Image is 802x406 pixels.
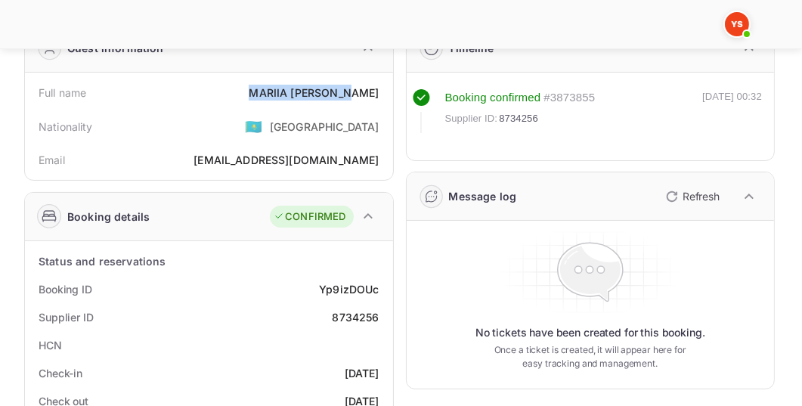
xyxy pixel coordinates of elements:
div: Status and reservations [39,253,166,269]
div: Email [39,152,65,168]
div: # 3873855 [543,89,595,107]
p: No tickets have been created for this booking. [475,325,705,340]
div: HCN [39,337,62,353]
div: 8734256 [332,309,379,325]
div: CONFIRMED [274,209,345,225]
div: Booking ID [39,281,92,297]
p: Once a ticket is created, it will appear here for easy tracking and management. [492,343,688,370]
button: Refresh [657,184,726,209]
div: Check-in [39,365,82,381]
div: [EMAIL_ADDRESS][DOMAIN_NAME] [194,152,379,168]
p: Refresh [683,188,720,204]
div: Nationality [39,119,93,135]
div: Full name [39,85,86,101]
div: Yp9izDOUc [319,281,379,297]
div: Booking details [67,209,150,225]
img: Yandex Support [725,12,749,36]
div: [DATE] [345,365,379,381]
div: [DATE] 00:32 [702,89,762,133]
div: [GEOGRAPHIC_DATA] [270,119,379,135]
span: United States [245,113,262,140]
div: Supplier ID [39,309,94,325]
span: Supplier ID: [445,111,498,126]
span: 8734256 [499,111,538,126]
div: Message log [449,188,517,204]
div: MARIIA [PERSON_NAME] [249,85,379,101]
div: Booking confirmed [445,89,541,107]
